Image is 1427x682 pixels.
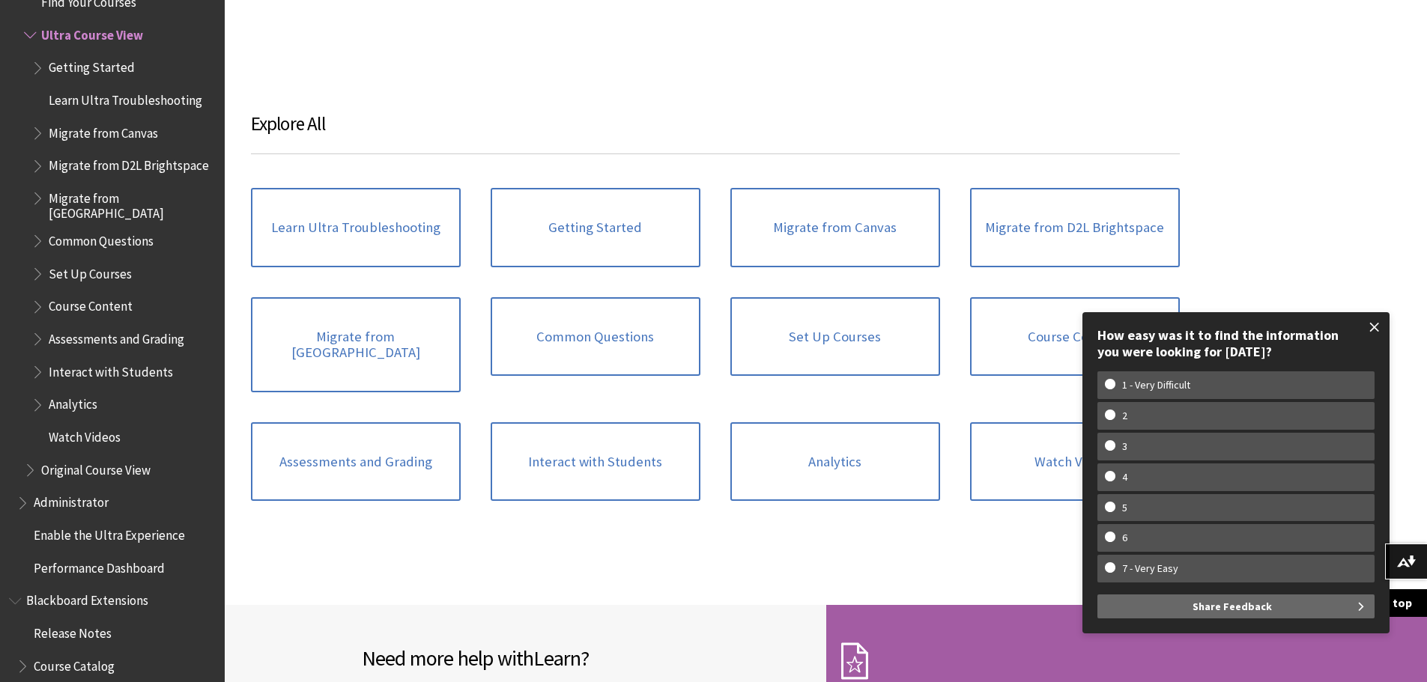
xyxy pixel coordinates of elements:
[1105,471,1145,484] w-span: 4
[49,261,132,281] span: Set Up Courses
[34,654,115,674] span: Course Catalog
[1105,440,1145,453] w-span: 3
[49,186,214,221] span: Migrate from [GEOGRAPHIC_DATA]
[251,297,461,392] a: Migrate from [GEOGRAPHIC_DATA]
[34,523,185,543] span: Enable the Ultra Experience
[34,490,109,511] span: Administrator
[730,188,940,267] a: Migrate from Canvas
[730,422,940,502] a: Analytics
[491,188,700,267] a: Getting Started
[1105,409,1145,422] w-span: 2
[49,359,173,380] span: Interact with Students
[41,457,151,478] span: Original Course View
[49,121,158,141] span: Migrate from Canvas
[491,422,700,502] a: Interact with Students
[49,326,184,347] span: Assessments and Grading
[49,88,202,108] span: Learn Ultra Troubleshooting
[41,22,143,43] span: Ultra Course View
[841,642,868,680] img: Subscription Icon
[1105,562,1196,575] w-span: 7 - Very Easy
[49,392,97,412] span: Analytics
[34,621,112,641] span: Release Notes
[251,422,461,502] a: Assessments and Grading
[49,153,209,174] span: Migrate from D2L Brightspace
[49,55,135,76] span: Getting Started
[491,297,700,377] a: Common Questions
[362,642,811,674] h2: Need more help with ?
[49,294,133,314] span: Course Content
[1105,502,1145,514] w-span: 5
[970,188,1180,267] a: Migrate from D2L Brightspace
[49,424,121,445] span: Watch Videos
[730,297,940,377] a: Set Up Courses
[970,297,1180,377] a: Course Content
[970,422,1180,502] a: Watch Videos
[251,110,1180,154] h3: Explore All
[1097,594,1375,618] button: Share Feedback
[49,228,154,249] span: Common Questions
[1193,594,1272,618] span: Share Feedback
[1097,327,1375,359] div: How easy was it to find the information you were looking for [DATE]?
[34,555,165,576] span: Performance Dashboard
[1105,379,1208,392] w-span: 1 - Very Difficult
[1105,532,1145,544] w-span: 6
[251,188,461,267] a: Learn Ultra Troubleshooting
[533,645,581,672] span: Learn
[26,588,148,609] span: Blackboard Extensions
